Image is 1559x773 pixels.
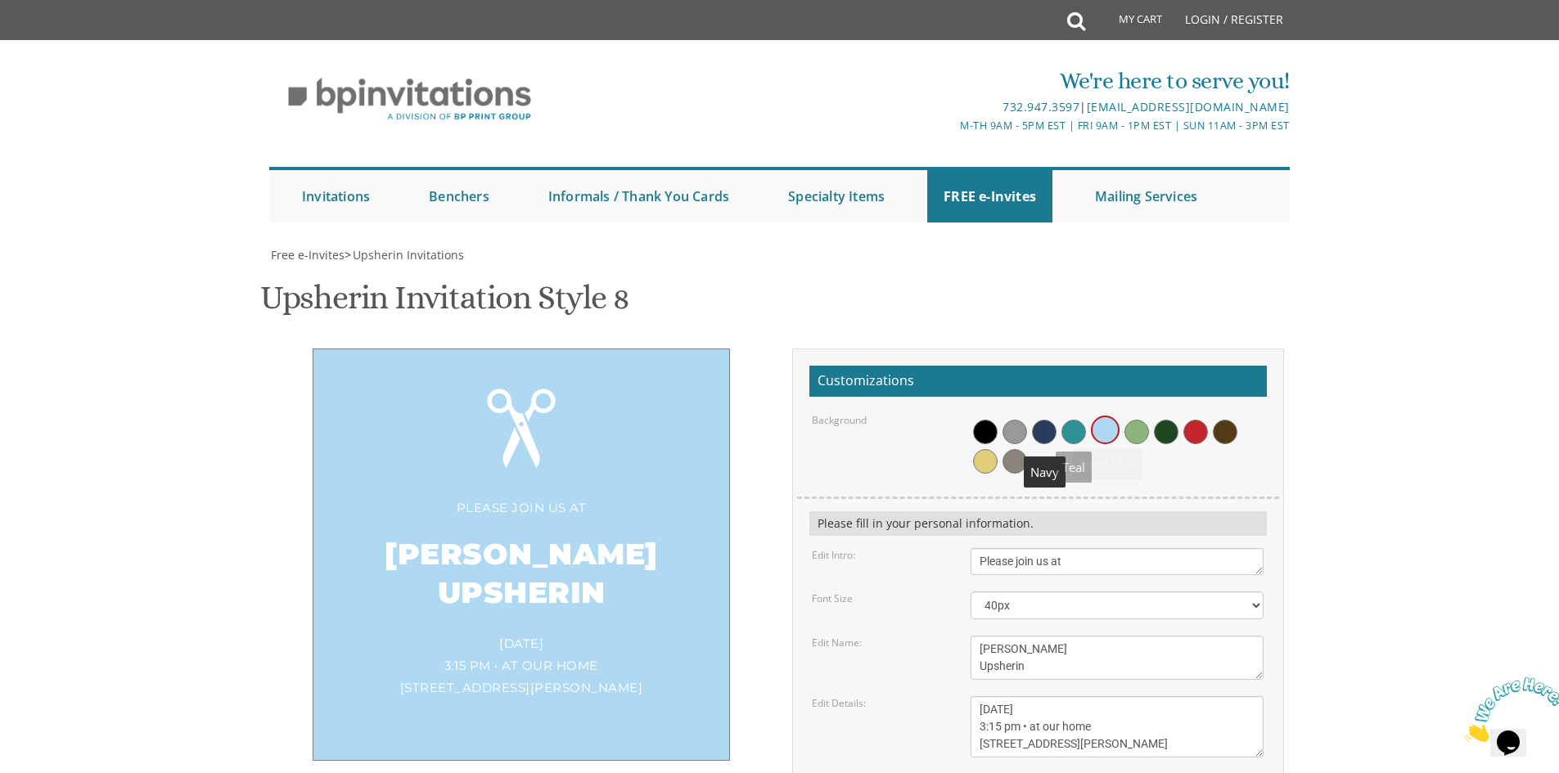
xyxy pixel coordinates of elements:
[809,366,1267,397] h2: Customizations
[611,117,1290,134] div: M-Th 9am - 5pm EST | Fri 9am - 1pm EST | Sun 11am - 3pm EST
[812,636,862,649] label: Edit Name:
[927,170,1052,222] a: FREE e-Invites
[1084,2,1174,43] a: My Cart
[412,170,506,222] a: Benchers
[345,247,464,263] span: >
[346,632,696,699] div: [DATE] 3:15 pm • at our home [STREET_ADDRESS][PERSON_NAME]
[812,413,867,427] label: Background
[346,497,696,519] div: Please join us at
[1079,170,1214,222] a: Mailing Services
[1003,99,1079,115] a: 732.947.3597
[346,519,696,632] div: [PERSON_NAME] Upsherin
[812,696,866,710] label: Edit Details:
[269,65,550,133] img: BP Invitation Loft
[532,170,746,222] a: Informals / Thank You Cards
[260,280,629,328] h1: Upsherin Invitation Style 8
[971,696,1264,757] textarea: [DATE] 1:00 pm • at our home [STREET_ADDRESS] • [GEOGRAPHIC_DATA], [US_STATE]
[353,247,464,263] span: Upsherin Invitations
[271,247,345,263] span: Free e-Invites
[971,636,1264,680] textarea: [PERSON_NAME]'s Upsherin
[351,247,464,263] a: Upsherin Invitations
[812,548,855,562] label: Edit Intro:
[7,7,108,71] img: Chat attention grabber
[1087,99,1290,115] a: [EMAIL_ADDRESS][DOMAIN_NAME]
[286,170,386,222] a: Invitations
[611,97,1290,117] div: |
[772,170,901,222] a: Specialty Items
[611,65,1290,97] div: We're here to serve you!
[269,247,345,263] a: Free e-Invites
[971,548,1264,575] textarea: Please join us at
[809,511,1267,536] div: Please fill in your personal information.
[812,591,853,605] label: Font Size
[1458,671,1559,748] iframe: chat widget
